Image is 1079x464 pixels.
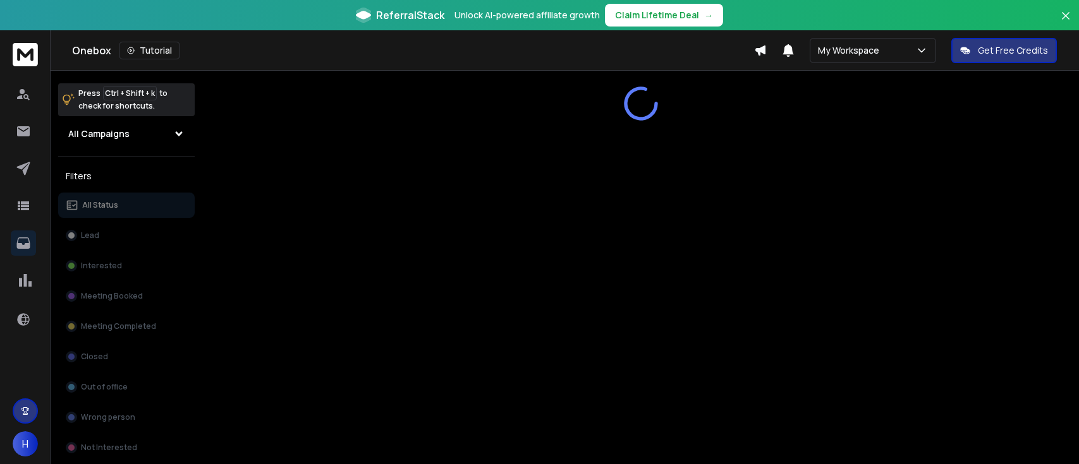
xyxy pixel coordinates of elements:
button: H [13,431,38,456]
p: Unlock AI-powered affiliate growth [454,9,600,21]
span: Ctrl + Shift + k [103,86,157,100]
h1: All Campaigns [68,128,130,140]
button: Get Free Credits [951,38,1057,63]
button: Tutorial [119,42,180,59]
span: → [704,9,713,21]
button: Close banner [1058,8,1074,38]
p: My Workspace [818,44,884,57]
p: Get Free Credits [978,44,1048,57]
span: ReferralStack [376,8,444,23]
h3: Filters [58,167,195,185]
button: All Campaigns [58,121,195,146]
p: Press to check for shortcuts. [78,87,168,112]
button: Claim Lifetime Deal→ [605,4,723,27]
div: Onebox [72,42,754,59]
